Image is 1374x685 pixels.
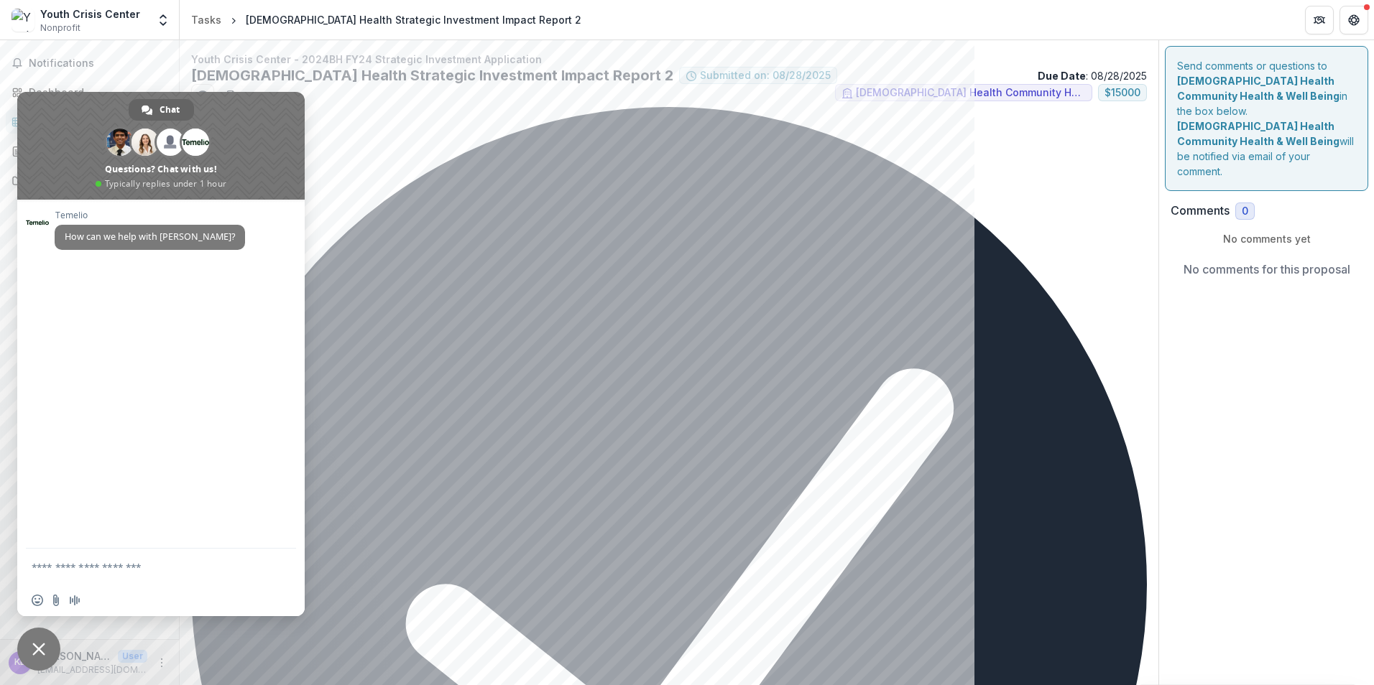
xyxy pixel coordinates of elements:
[6,110,173,134] a: Tasks
[32,549,262,584] textarea: Compose your message...
[1105,87,1140,99] span: $ 15000
[1242,205,1248,218] span: 0
[118,650,147,663] p: User
[185,9,587,30] nav: breadcrumb
[1165,46,1368,191] div: Send comments or questions to in the box below. will be notified via email of your comment.
[6,169,173,192] a: Documents
[37,663,147,676] p: [EMAIL_ADDRESS][DOMAIN_NAME]
[69,595,80,606] span: Audio message
[220,84,243,107] button: download-word-button
[29,57,167,70] span: Notifications
[14,658,27,667] div: Kristen Dietzen
[700,70,831,82] span: Submitted on: 08/28/2025
[11,9,34,32] img: Youth Crisis Center
[191,84,214,107] button: Preview 29e1618b-ab78-47db-a7dd-25ec06c4c717.pdf
[1171,231,1363,246] p: No comments yet
[153,654,170,671] button: More
[1177,120,1340,147] strong: [DEMOGRAPHIC_DATA] Health Community Health & Well Being
[856,87,1086,99] span: [DEMOGRAPHIC_DATA] Health Community Health & Well Being
[37,648,112,663] p: [PERSON_NAME]
[1184,261,1350,278] p: No comments for this proposal
[29,85,162,100] div: Dashboard
[129,99,194,121] a: Chat
[50,595,62,606] span: Send a file
[246,12,581,27] div: [DEMOGRAPHIC_DATA] Health Strategic Investment Impact Report 2
[160,99,180,121] span: Chat
[6,139,173,163] a: Proposals
[1340,6,1368,34] button: Get Help
[40,22,80,34] span: Nonprofit
[55,210,245,220] span: Temelio
[1305,6,1334,34] button: Partners
[191,67,673,84] h2: [DEMOGRAPHIC_DATA] Health Strategic Investment Impact Report 2
[6,80,173,104] a: Dashboard
[17,628,60,671] a: Close chat
[6,52,173,75] button: Notifications
[191,52,1147,67] p: Youth Crisis Center - 2024BH FY24 Strategic Investment Application
[40,6,140,22] div: Youth Crisis Center
[185,9,227,30] a: Tasks
[1038,68,1147,83] p: : 08/28/2025
[65,230,235,243] span: How can we help with [PERSON_NAME]?
[191,12,221,27] div: Tasks
[1177,75,1340,102] strong: [DEMOGRAPHIC_DATA] Health Community Health & Well Being
[1038,70,1086,82] strong: Due Date
[153,6,173,34] button: Open entity switcher
[1171,204,1230,218] h2: Comments
[32,595,43,606] span: Insert an emoji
